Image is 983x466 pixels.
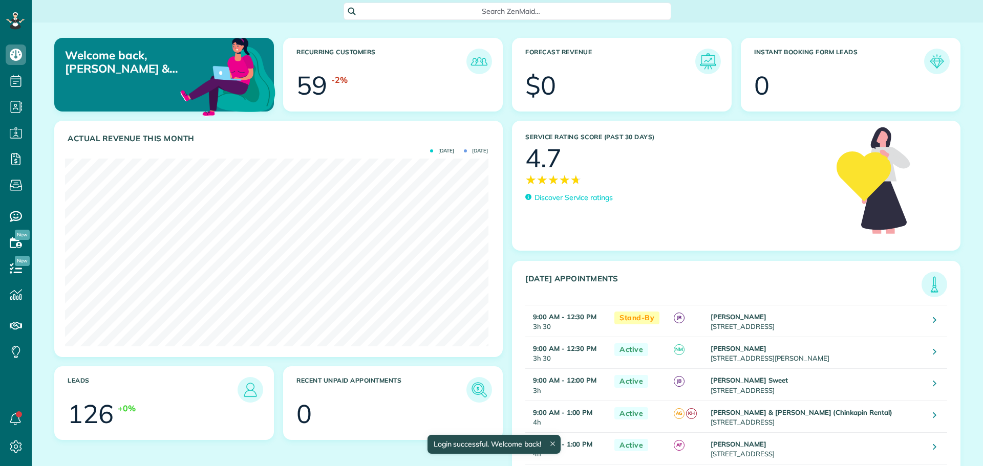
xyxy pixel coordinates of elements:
h3: Recurring Customers [296,49,466,74]
div: 4.7 [525,145,562,171]
h3: Recent unpaid appointments [296,377,466,403]
span: AG [674,408,685,419]
span: JB [674,313,685,323]
td: [STREET_ADDRESS] [708,305,926,337]
strong: 9:00 AM - 1:00 PM [533,440,592,448]
strong: [PERSON_NAME] Sweet [711,376,788,384]
span: NM [674,344,685,355]
strong: 9:00 AM - 12:00 PM [533,376,596,384]
span: Active [614,407,648,420]
img: icon_form_leads-04211a6a04a5b2264e4ee56bc0799ec3eb69b7e499cbb523a139df1d13a81ae0.png [927,51,947,72]
div: 0 [754,73,770,98]
td: 3h 30 [525,337,609,369]
div: Login successful. Welcome back! [427,435,560,454]
img: icon_unpaid_appointments-47b8ce3997adf2238b356f14209ab4cced10bd1f174958f3ca8f1d0dd7fffeee.png [469,380,489,400]
span: New [15,230,30,240]
h3: Service Rating score (past 30 days) [525,134,826,141]
span: Active [614,343,648,356]
span: ★ [570,171,582,189]
strong: 9:00 AM - 12:30 PM [533,344,596,352]
span: JB [674,376,685,387]
span: AF [674,440,685,451]
span: [DATE] [430,148,454,153]
h3: Leads [68,377,238,403]
td: [STREET_ADDRESS] [708,401,926,432]
span: Active [614,439,648,452]
p: Discover Service ratings [535,192,613,203]
span: KH [686,408,697,419]
td: 3h 30 [525,305,609,337]
td: [STREET_ADDRESS][PERSON_NAME] [708,337,926,369]
td: [STREET_ADDRESS] [708,432,926,464]
a: Discover Service ratings [525,192,613,203]
td: 3h [525,369,609,401]
img: icon_forecast_revenue-8c13a41c7ed35a8dcfafea3cbb826a0462acb37728057bba2d056411b612bbbe.png [698,51,718,72]
td: 4h [525,432,609,464]
span: New [15,256,30,266]
span: ★ [537,171,548,189]
span: ★ [525,171,537,189]
strong: 9:00 AM - 1:00 PM [533,408,592,416]
img: dashboard_welcome-42a62b7d889689a78055ac9021e634bf52bae3f8056760290aed330b23ab8690.png [178,26,277,125]
div: $0 [525,73,556,98]
img: icon_recurring_customers-cf858462ba22bcd05b5a5880d41d6543d210077de5bb9ebc9590e49fd87d84ed.png [469,51,489,72]
img: icon_todays_appointments-901f7ab196bb0bea1936b74009e4eb5ffbc2d2711fa7634e0d609ed5ef32b18b.png [924,274,945,295]
span: Active [614,375,648,388]
h3: [DATE] Appointments [525,274,922,297]
span: Stand-By [614,312,659,324]
span: ★ [548,171,559,189]
div: 59 [296,73,327,98]
h3: Forecast Revenue [525,49,695,74]
strong: [PERSON_NAME] [711,344,767,352]
strong: 9:00 AM - 12:30 PM [533,313,596,321]
span: [DATE] [464,148,488,153]
strong: [PERSON_NAME] [711,440,767,448]
h3: Actual Revenue this month [68,134,492,143]
strong: [PERSON_NAME] [711,313,767,321]
h3: Instant Booking Form Leads [754,49,924,74]
div: 0 [296,401,312,427]
td: 4h [525,401,609,432]
img: icon_leads-1bed01f49abd5b7fead27621c3d59655bb73ed531f8eeb49469d10e621d6b896.png [240,380,261,400]
p: Welcome back, [PERSON_NAME] & [PERSON_NAME]! [65,49,204,76]
div: 126 [68,401,114,427]
div: +0% [118,403,136,414]
td: [STREET_ADDRESS] [708,369,926,401]
strong: [PERSON_NAME] & [PERSON_NAME] (Chinkapin Rental) [711,408,892,416]
span: ★ [559,171,570,189]
div: -2% [331,74,348,86]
